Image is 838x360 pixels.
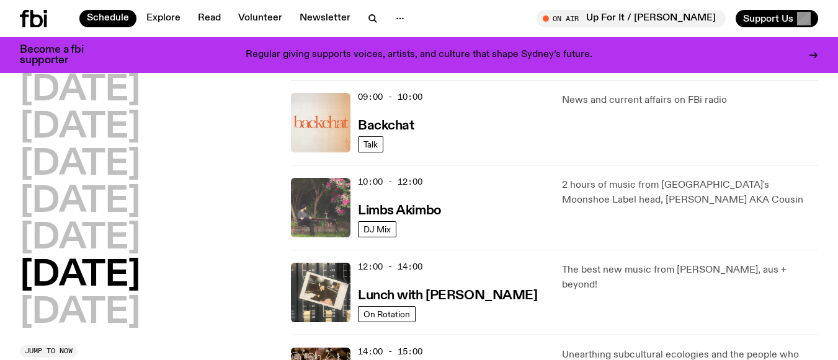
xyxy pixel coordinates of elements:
[190,10,228,27] a: Read
[20,73,140,108] button: [DATE]
[79,10,136,27] a: Schedule
[736,10,818,27] button: Support Us
[358,120,414,133] h3: Backchat
[20,110,140,145] button: [DATE]
[291,178,350,237] img: Jackson sits at an outdoor table, legs crossed and gazing at a black and brown dog also sitting a...
[20,147,140,182] button: [DATE]
[292,10,358,27] a: Newsletter
[358,306,416,322] a: On Rotation
[562,263,818,292] p: The best new music from [PERSON_NAME], aus + beyond!
[20,45,99,66] h3: Become a fbi supporter
[358,202,442,217] a: Limbs Akimbo
[358,221,396,237] a: DJ Mix
[25,348,73,354] span: Jump to now
[562,93,818,108] p: News and current affairs on FBi radio
[358,91,422,103] span: 09:00 - 10:00
[231,10,290,27] a: Volunteer
[743,13,793,24] span: Support Us
[363,224,391,234] span: DJ Mix
[20,345,78,358] button: Jump to now
[363,139,378,149] span: Talk
[562,178,818,208] p: 2 hours of music from [GEOGRAPHIC_DATA]'s Moonshoe Label head, [PERSON_NAME] AKA Cousin
[358,261,422,273] span: 12:00 - 14:00
[246,50,592,61] p: Regular giving supports voices, artists, and culture that shape Sydney’s future.
[291,263,350,322] img: A polaroid of Ella Avni in the studio on top of the mixer which is also located in the studio.
[358,117,414,133] a: Backchat
[358,176,422,188] span: 10:00 - 12:00
[20,185,140,219] button: [DATE]
[139,10,188,27] a: Explore
[358,289,537,302] h3: Lunch with [PERSON_NAME]
[358,346,422,358] span: 14:00 - 15:00
[358,287,537,302] a: Lunch with [PERSON_NAME]
[363,309,410,318] span: On Rotation
[20,296,140,330] button: [DATE]
[358,204,442,217] h3: Limbs Akimbo
[20,258,140,293] button: [DATE]
[537,10,726,27] button: On AirUp For It / [PERSON_NAME]
[20,221,140,256] button: [DATE]
[358,136,383,152] a: Talk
